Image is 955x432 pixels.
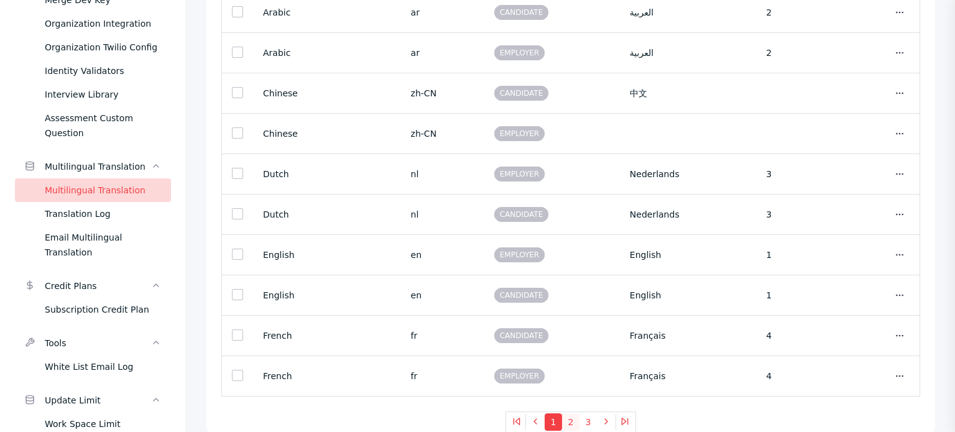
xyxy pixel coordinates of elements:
span: EMPLOYER [494,167,545,182]
section: Arabic [263,7,391,17]
section: 2 [766,7,840,17]
span: CANDIDATE [494,86,549,101]
span: CANDIDATE [494,328,549,343]
div: Multilingual Translation [45,159,151,174]
button: 2 [562,413,579,431]
section: English [263,290,391,300]
a: Organization Integration [15,12,171,35]
section: English [630,250,746,260]
section: 4 [766,371,840,381]
section: fr [411,331,474,341]
section: Français [630,371,746,381]
div: Translation Log [45,206,161,221]
section: Chinese [263,129,391,139]
section: Français [630,331,746,341]
section: العربية [630,48,746,58]
section: Dutch [263,209,391,219]
div: Identity Validators [45,63,161,78]
div: Multilingual Translation [45,183,161,198]
div: Credit Plans [45,278,151,293]
section: 1 [766,290,840,300]
section: 中文 [630,88,746,98]
section: nl [411,209,474,219]
div: White List Email Log [45,359,161,374]
a: Assessment Custom Question [15,106,171,145]
section: fr [411,371,474,381]
span: EMPLOYER [494,45,545,60]
section: English [263,250,391,260]
section: 3 [766,169,840,179]
section: ar [411,7,474,17]
section: ar [411,48,474,58]
div: Organization Integration [45,16,161,31]
span: CANDIDATE [494,207,549,222]
div: Organization Twilio Config [45,40,161,55]
span: CANDIDATE [494,5,549,20]
section: 2 [766,48,840,58]
a: White List Email Log [15,355,171,379]
div: Interview Library [45,87,161,102]
a: Identity Validators [15,59,171,83]
section: 3 [766,209,840,219]
button: 3 [579,413,597,431]
span: CANDIDATE [494,288,549,303]
section: 4 [766,331,840,341]
section: 1 [766,250,840,260]
section: Nederlands [630,209,746,219]
section: French [263,331,391,341]
a: Organization Twilio Config [15,35,171,59]
section: Chinese [263,88,391,98]
section: العربية [630,7,746,17]
div: Tools [45,336,151,351]
section: nl [411,169,474,179]
section: en [411,290,474,300]
div: Update Limit [45,393,151,408]
section: Arabic [263,48,391,58]
section: Nederlands [630,169,746,179]
div: Assessment Custom Question [45,111,161,140]
section: zh-CN [411,88,474,98]
a: Email Multilingual Translation [15,226,171,264]
section: French [263,371,391,381]
a: Subscription Credit Plan [15,298,171,321]
section: English [630,290,746,300]
div: Work Space Limit [45,416,161,431]
div: Subscription Credit Plan [45,302,161,317]
a: Translation Log [15,202,171,226]
section: Dutch [263,169,391,179]
section: en [411,250,474,260]
span: EMPLOYER [494,126,545,141]
section: zh-CN [411,129,474,139]
a: Interview Library [15,83,171,106]
button: 1 [545,413,562,431]
span: EMPLOYER [494,369,545,384]
a: Multilingual Translation [15,178,171,202]
span: EMPLOYER [494,247,545,262]
div: Email Multilingual Translation [45,230,161,260]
